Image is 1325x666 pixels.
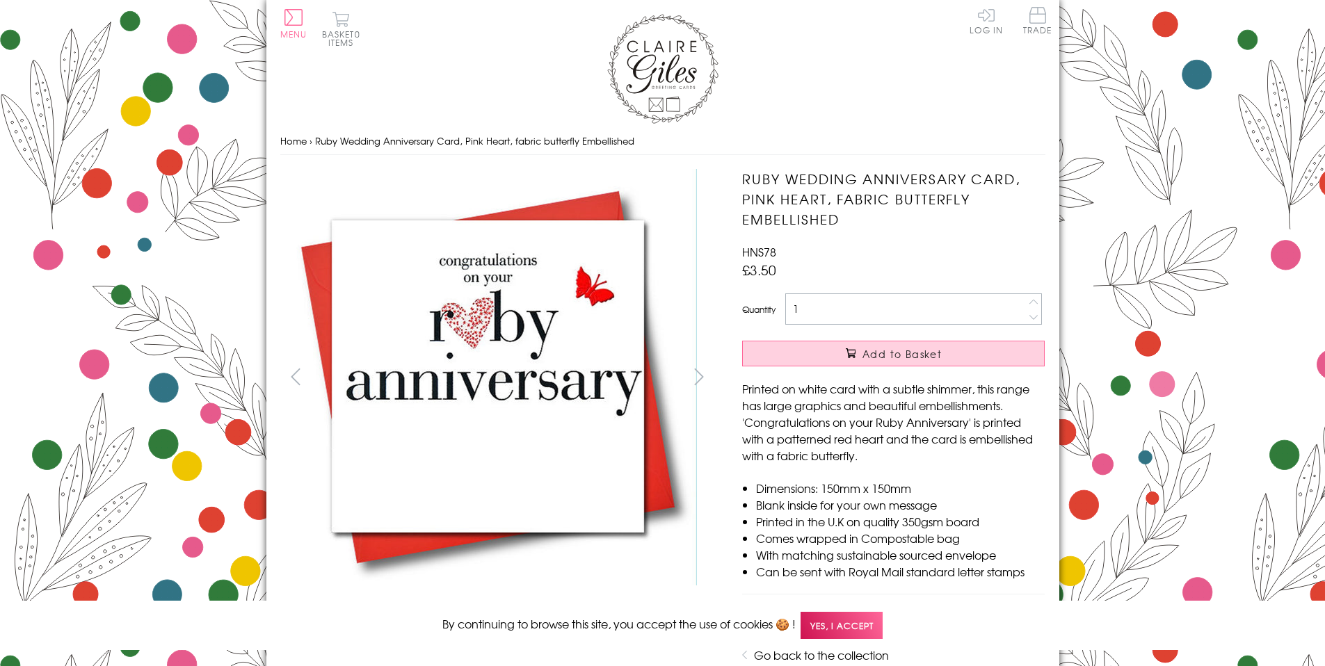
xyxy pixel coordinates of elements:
[714,169,1132,586] img: Ruby Wedding Anniversary Card, Pink Heart, fabric butterfly Embellished
[756,480,1045,496] li: Dimensions: 150mm x 150mm
[754,647,889,663] a: Go back to the collection
[280,28,307,40] span: Menu
[742,169,1045,229] h1: Ruby Wedding Anniversary Card, Pink Heart, fabric butterfly Embellished
[280,127,1045,156] nav: breadcrumbs
[742,380,1045,464] p: Printed on white card with a subtle shimmer, this range has large graphics and beautiful embellis...
[756,546,1045,563] li: With matching sustainable sourced envelope
[328,28,360,49] span: 0 items
[315,134,634,147] span: Ruby Wedding Anniversary Card, Pink Heart, fabric butterfly Embellished
[742,303,776,316] label: Quantity
[970,7,1003,34] a: Log In
[742,260,776,279] span: £3.50
[862,347,942,361] span: Add to Basket
[683,361,714,392] button: next
[280,134,307,147] a: Home
[322,11,360,47] button: Basket0 items
[310,134,312,147] span: ›
[756,513,1045,530] li: Printed in the U.K on quality 350gsm board
[756,563,1045,580] li: Can be sent with Royal Mail standard letter stamps
[756,530,1045,546] li: Comes wrapped in Compostable bag
[280,9,307,38] button: Menu
[280,169,697,585] img: Ruby Wedding Anniversary Card, Pink Heart, fabric butterfly Embellished
[1023,7,1052,34] span: Trade
[607,14,718,124] img: Claire Giles Greetings Cards
[801,612,883,639] span: Yes, I accept
[280,361,312,392] button: prev
[756,496,1045,513] li: Blank inside for your own message
[742,341,1045,366] button: Add to Basket
[742,243,776,260] span: HNS78
[1023,7,1052,37] a: Trade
